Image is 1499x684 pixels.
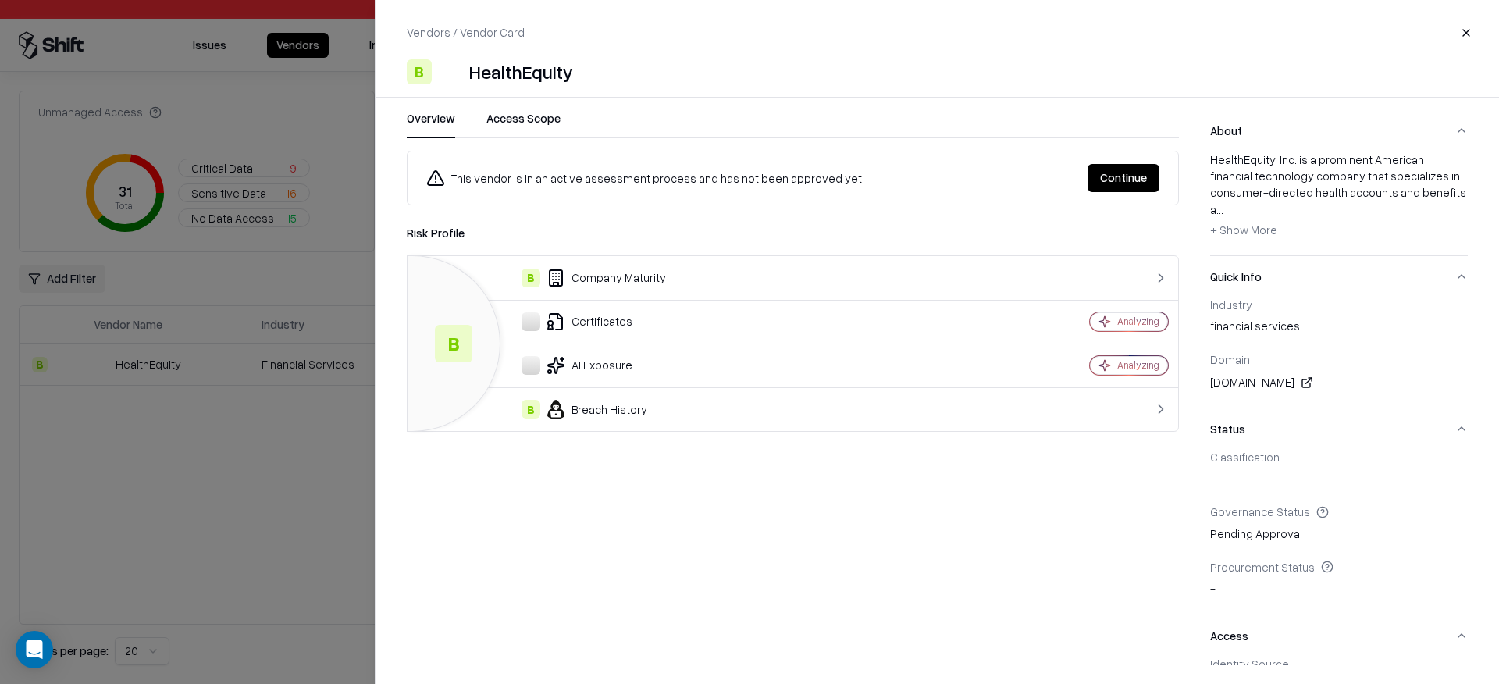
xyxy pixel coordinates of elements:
button: Access [1210,615,1468,657]
div: - [1210,580,1468,602]
div: AI Exposure [420,356,960,375]
div: Status [1210,450,1468,615]
button: Access Scope [486,110,561,138]
div: B [522,269,540,287]
div: Procurement Status [1210,560,1468,574]
button: Continue [1088,164,1159,192]
div: HealthEquity [469,59,573,84]
div: Quick Info [1210,297,1468,408]
div: [DOMAIN_NAME] [1210,373,1468,392]
div: Company Maturity [420,269,960,287]
div: Industry [1210,297,1468,312]
div: B [407,59,432,84]
div: Analyzing [1117,315,1159,328]
div: financial services [1210,318,1468,340]
button: + Show More [1210,218,1277,243]
button: About [1210,110,1468,151]
span: + Show More [1210,223,1277,237]
span: ... [1216,202,1223,216]
button: Quick Info [1210,256,1468,297]
div: Certificates [420,312,960,331]
div: B [522,400,540,419]
button: Status [1210,408,1468,450]
div: About [1210,151,1468,255]
div: Pending Approval [1210,525,1468,547]
div: This vendor is in an active assessment process and has not been approved yet. [426,169,1075,187]
div: Analyzing [1117,358,1159,372]
div: Risk Profile [407,224,1179,243]
div: Domain [1210,352,1468,366]
div: Governance Status [1210,504,1468,518]
div: - [1210,470,1468,492]
img: HealthEquity [438,59,463,84]
div: B [435,325,472,362]
div: Identity Source [1210,657,1468,671]
button: Overview [407,110,455,138]
div: HealthEquity, Inc. is a prominent American financial technology company that specializes in consu... [1210,151,1468,243]
p: Vendors / Vendor Card [407,24,525,41]
div: Classification [1210,450,1468,464]
div: Breach History [420,400,960,419]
